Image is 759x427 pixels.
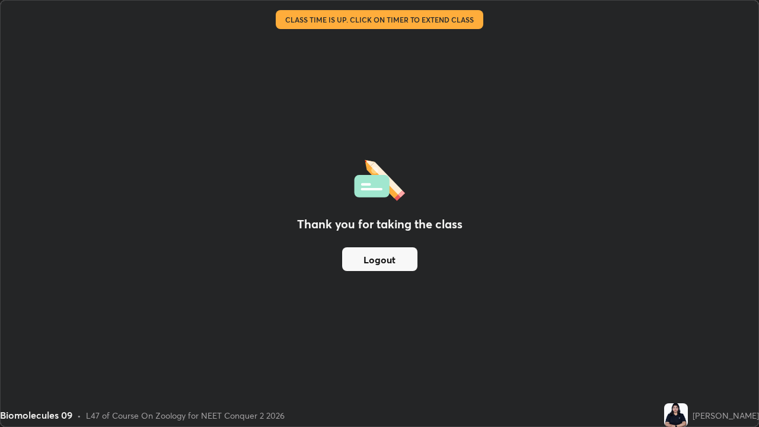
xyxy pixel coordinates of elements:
div: • [77,409,81,422]
img: 34b1a84fc98c431cacd8836922283a2e.jpg [664,403,688,427]
div: [PERSON_NAME] [693,409,759,422]
h2: Thank you for taking the class [297,215,463,233]
div: L47 of Course On Zoology for NEET Conquer 2 2026 [86,409,285,422]
img: offlineFeedback.1438e8b3.svg [354,156,405,201]
button: Logout [342,247,417,271]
